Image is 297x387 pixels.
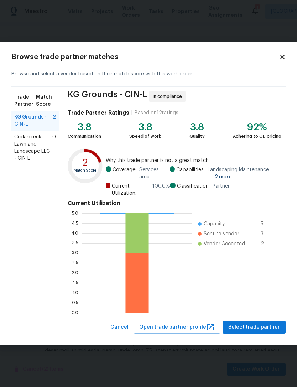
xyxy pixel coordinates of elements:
text: 3.5 [72,241,78,245]
span: Trade Partner [14,94,36,108]
span: Landscaping Maintenance [208,166,281,181]
text: 3.0 [72,251,78,255]
text: 2.0 [72,271,78,275]
span: Classification: [177,183,210,190]
span: KG Grounds - CIN-L [68,91,147,102]
text: 4.0 [72,231,78,235]
text: 1.5 [73,281,78,285]
span: KG Grounds - CIN-L [14,114,53,128]
span: Match Score [36,94,56,108]
span: 5 [261,220,272,228]
text: Match Score [74,169,97,173]
span: Vendor Accepted [204,240,245,247]
span: + 2 more [210,174,232,179]
div: | [129,109,135,116]
text: 2 [82,158,88,168]
div: Communication [68,133,101,140]
button: Open trade partner profile [134,321,220,334]
span: Capacity [204,220,225,228]
span: Select trade partner [228,323,280,332]
text: 4.5 [72,221,78,225]
span: Why this trade partner is not a great match: [106,157,281,164]
h4: Trade Partner Ratings [68,109,129,116]
div: Speed of work [129,133,161,140]
span: Capabilities: [176,166,205,181]
div: Based on 12 ratings [135,109,178,116]
text: 2.5 [72,261,78,265]
span: Current Utilization: [112,183,149,197]
div: 92% [233,124,281,131]
span: Cedarcreek Lawn and Landscape LLC - CIN-L [14,134,52,162]
span: Open trade partner profile [139,323,215,332]
h2: Browse trade partner matches [11,53,279,61]
span: Services area [139,166,170,181]
span: 0 [52,134,56,162]
span: 2 [261,240,272,247]
div: Browse and select a vendor based on their match score with this work order. [11,62,286,87]
div: Quality [189,133,205,140]
div: Adhering to OD pricing [233,133,281,140]
text: 1.0 [73,291,78,295]
div: 3.8 [129,124,161,131]
span: In compliance [153,93,185,100]
div: 3.8 [68,124,101,131]
text: 0.0 [72,310,78,315]
span: 100.0 % [152,183,170,197]
span: Partner [213,183,230,190]
text: 5.0 [72,211,78,215]
span: Cancel [110,323,129,332]
h4: Current Utilization [68,200,281,207]
button: Select trade partner [223,321,286,334]
div: 3.8 [189,124,205,131]
button: Cancel [108,321,131,334]
text: 0.5 [72,300,78,305]
span: Sent to vendor [204,230,239,237]
span: 2 [53,114,56,128]
span: Coverage: [113,166,136,181]
span: 3 [261,230,272,237]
